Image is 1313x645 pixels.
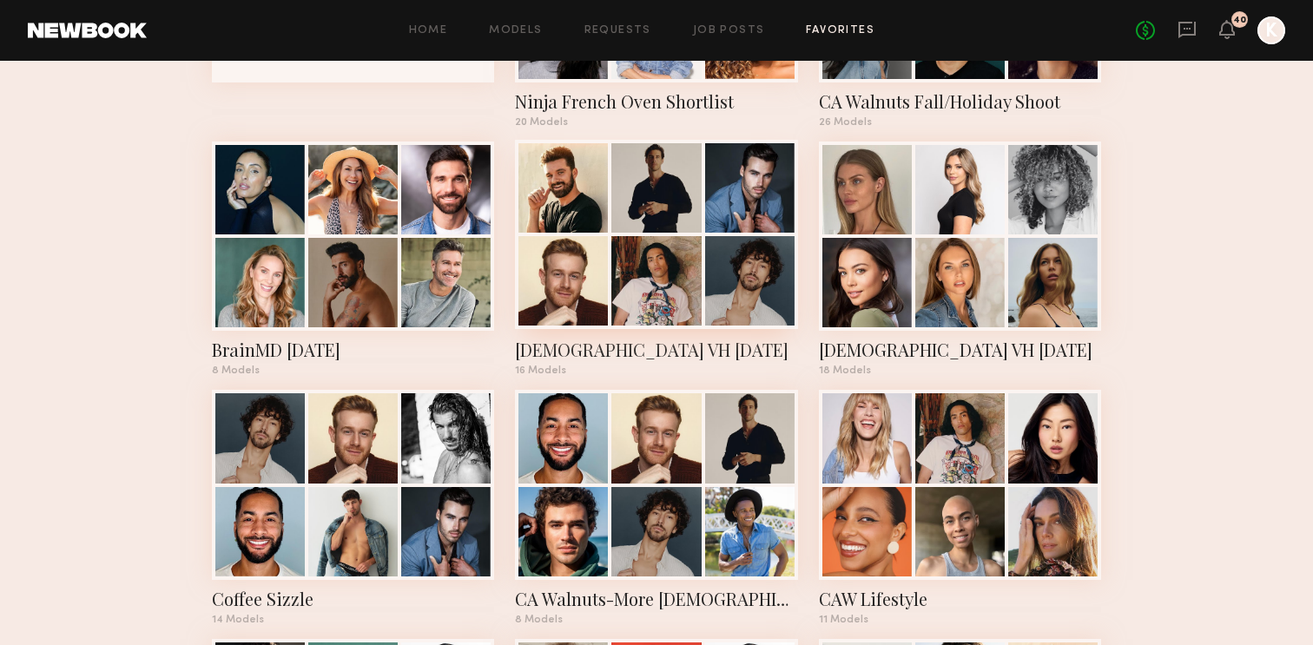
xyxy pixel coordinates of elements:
div: Male VH July 2025 [515,338,797,362]
a: BrainMD [DATE]8 Models [212,142,494,376]
div: Coffee Sizzle [212,587,494,611]
div: 8 Models [515,615,797,625]
a: Job Posts [693,25,765,36]
a: [DEMOGRAPHIC_DATA] VH [DATE]18 Models [819,142,1101,376]
a: Models [489,25,542,36]
div: 11 Models [819,615,1101,625]
div: 16 Models [515,365,797,376]
div: 8 Models [212,365,494,376]
a: CAW Lifestyle11 Models [819,390,1101,624]
div: 40 [1233,16,1246,25]
div: BrainMD August 2025 [212,338,494,362]
div: Female VH July 2025 [819,338,1101,362]
a: [DEMOGRAPHIC_DATA] VH [DATE]16 Models [515,142,797,376]
a: Requests [584,25,651,36]
div: CAW Lifestyle [819,587,1101,611]
div: 20 Models [515,117,797,128]
a: CA Walnuts-More [DEMOGRAPHIC_DATA] Talent8 Models [515,390,797,624]
a: K [1257,16,1285,44]
a: Favorites [806,25,874,36]
div: CA Walnuts Fall/Holiday Shoot [819,89,1101,114]
div: 26 Models [819,117,1101,128]
a: Coffee Sizzle14 Models [212,390,494,624]
div: Ninja French Oven Shortlist [515,89,797,114]
div: 14 Models [212,615,494,625]
a: Home [409,25,448,36]
div: 18 Models [819,365,1101,376]
div: CA Walnuts-More Male Talent [515,587,797,611]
